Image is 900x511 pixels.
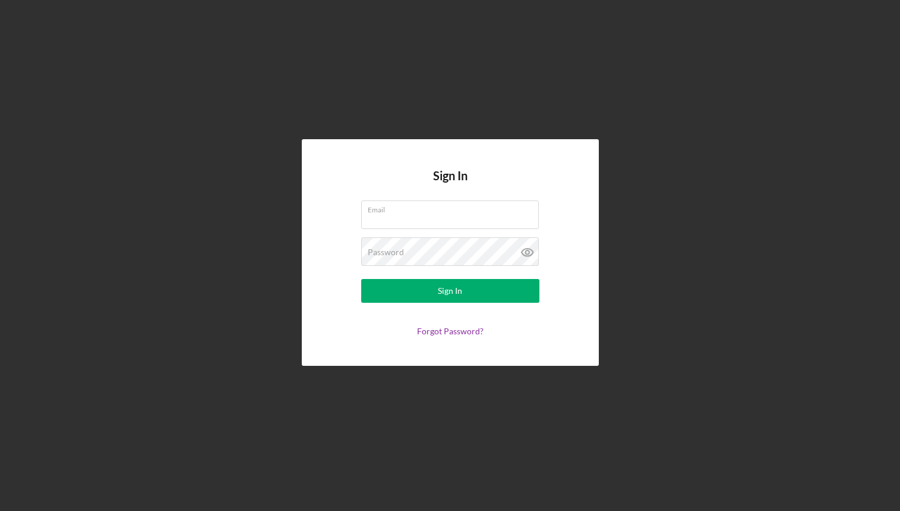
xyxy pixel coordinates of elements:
[433,169,468,200] h4: Sign In
[438,279,462,303] div: Sign In
[361,279,539,303] button: Sign In
[417,326,484,336] a: Forgot Password?
[368,201,539,214] label: Email
[368,247,404,257] label: Password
